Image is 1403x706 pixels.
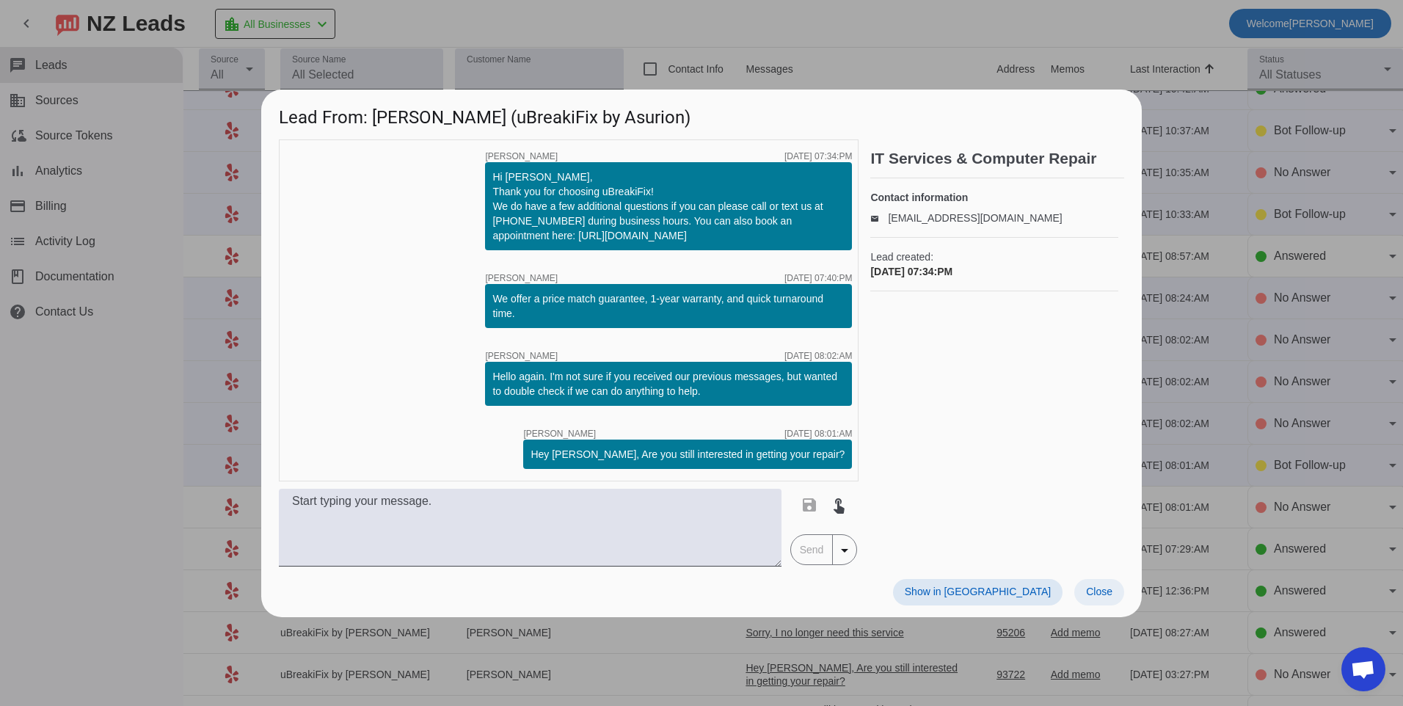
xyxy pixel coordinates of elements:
div: [DATE] 07:34:PM [870,264,1118,279]
div: Hi [PERSON_NAME], Thank you for choosing uBreakiFix! We do have a few additional questions if you... [492,170,845,243]
div: We offer a price match guarantee, 1-year warranty, and quick turnaround time.​ [492,291,845,321]
button: Show in [GEOGRAPHIC_DATA] [893,579,1063,605]
span: [PERSON_NAME] [485,274,558,283]
h2: IT Services & Computer Repair [870,151,1124,166]
mat-icon: email [870,214,888,222]
span: Close [1086,586,1112,597]
span: Lead created: [870,250,1118,264]
a: [EMAIL_ADDRESS][DOMAIN_NAME] [888,212,1062,224]
span: [PERSON_NAME] [485,152,558,161]
div: Hey [PERSON_NAME], Are you still interested in getting your repair?​ [531,447,845,462]
div: Hello again. I'm not sure if you received our previous messages, but wanted to double check if we... [492,369,845,399]
div: [DATE] 08:01:AM [784,429,852,438]
mat-icon: arrow_drop_down [836,542,853,559]
span: [PERSON_NAME] [485,352,558,360]
div: [DATE] 07:40:PM [784,274,852,283]
span: Show in [GEOGRAPHIC_DATA] [905,586,1051,597]
div: [DATE] 08:02:AM [784,352,852,360]
div: Open chat [1341,647,1385,691]
div: [DATE] 07:34:PM [784,152,852,161]
h4: Contact information [870,190,1118,205]
button: Close [1074,579,1124,605]
h1: Lead From: [PERSON_NAME] (uBreakiFix by Asurion) [261,90,1142,139]
span: [PERSON_NAME] [523,429,596,438]
mat-icon: touch_app [830,496,848,514]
